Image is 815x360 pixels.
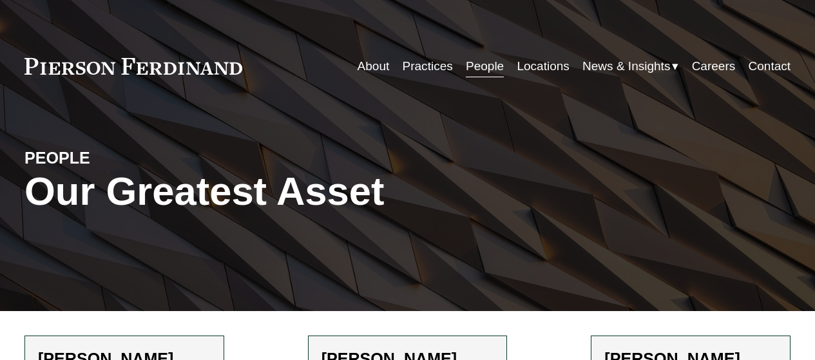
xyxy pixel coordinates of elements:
a: People [466,54,504,79]
a: Practices [403,54,453,79]
h1: Our Greatest Asset [24,169,535,214]
span: News & Insights [582,55,670,77]
a: folder dropdown [582,54,678,79]
a: Locations [517,54,569,79]
a: About [358,54,390,79]
a: Contact [749,54,791,79]
a: Careers [692,54,736,79]
h4: PEOPLE [24,148,216,169]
